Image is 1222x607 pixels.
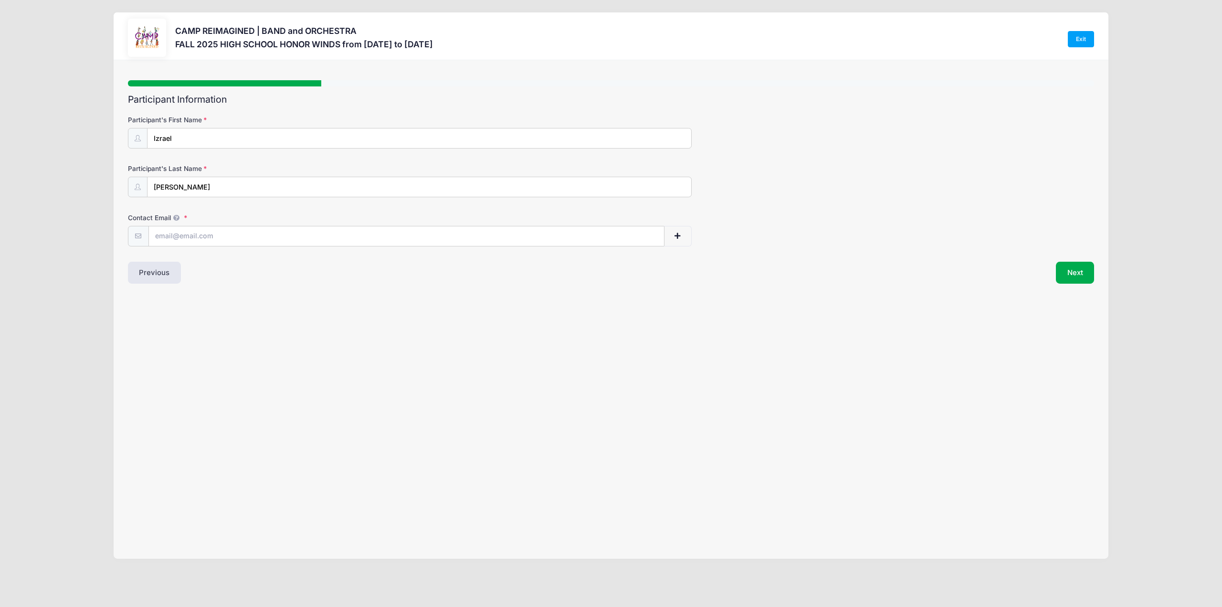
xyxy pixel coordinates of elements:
[128,94,1095,105] h2: Participant Information
[175,39,433,49] h3: FALL 2025 HIGH SCHOOL HONOR WINDS from [DATE] to [DATE]
[128,115,450,125] label: Participant's First Name
[171,214,182,222] span: We will send confirmations, payment reminders, and custom email messages to each address listed. ...
[128,262,181,284] button: Previous
[128,213,450,223] label: Contact Email
[175,26,433,36] h3: CAMP REIMAGINED | BAND and ORCHESTRA
[1068,31,1095,47] a: Exit
[147,177,692,197] input: Participant's Last Name
[148,226,664,246] input: email@email.com
[128,164,450,173] label: Participant's Last Name
[1056,262,1095,284] button: Next
[147,128,692,149] input: Participant's First Name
